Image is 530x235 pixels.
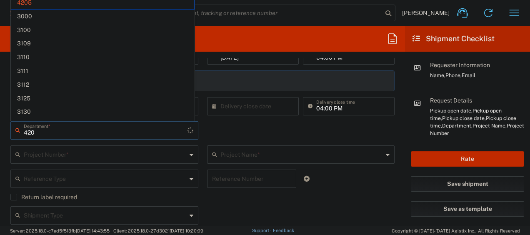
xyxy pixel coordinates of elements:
[10,228,110,233] span: Server: 2025.18.0-c7ad5f513fb
[11,78,194,91] span: 3112
[11,65,194,77] span: 3111
[11,51,194,64] span: 3110
[442,115,486,121] span: Pickup close date,
[472,122,507,129] span: Project Name,
[462,72,475,78] span: Email
[442,122,472,129] span: Department,
[11,105,194,118] span: 3130
[445,72,462,78] span: Phone,
[411,151,524,167] button: Rate
[167,5,382,21] input: Shipment, tracking or reference number
[10,34,105,44] h2: Desktop Shipment Request
[301,173,312,185] a: Add Reference
[392,227,520,235] span: Copyright © [DATE]-[DATE] Agistix Inc., All Rights Reserved
[113,228,203,233] span: Client: 2025.18.0-27d3021
[402,9,450,17] span: [PERSON_NAME]
[411,176,524,192] button: Save shipment
[430,97,472,104] span: Request Details
[412,34,495,44] h2: Shipment Checklist
[11,92,194,105] span: 3125
[170,228,203,233] span: [DATE] 10:20:09
[76,228,110,233] span: [DATE] 14:43:55
[252,228,273,233] a: Support
[430,72,445,78] span: Name,
[430,62,490,68] span: Requester Information
[430,107,472,114] span: Pickup open date,
[411,201,524,217] button: Save as template
[10,194,77,200] label: Return label required
[273,228,294,233] a: Feedback
[11,119,194,132] span: 3135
